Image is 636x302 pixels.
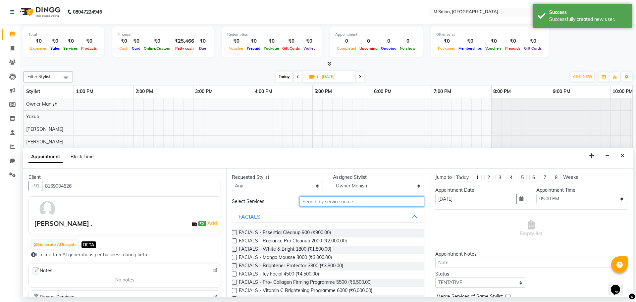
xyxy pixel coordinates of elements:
[235,211,421,223] button: FACIALS
[432,87,453,96] a: 7:00 PM
[71,154,94,160] span: Block Time
[398,37,417,45] div: 0
[436,46,457,51] span: Packages
[398,46,417,51] span: No show
[435,187,526,194] div: Appointment Date
[484,37,503,45] div: ₹0
[308,74,320,79] span: Fri
[17,3,62,21] img: logo
[26,139,63,145] span: [PERSON_NAME]
[206,219,218,227] a: Add
[34,219,92,228] div: [PERSON_NAME] .
[239,287,372,295] span: FACIALS - Vitamin C Brightening Programme 6000 (₹6,000.00)
[484,174,493,181] li: 2
[484,46,503,51] span: Vouchers
[42,181,221,191] input: Search by Name/Mobile/Email/Code
[536,187,627,194] div: Appointment Time
[302,37,316,45] div: ₹0
[49,46,62,51] span: Sales
[79,37,99,45] div: ₹0
[174,46,195,51] span: Petty cash
[28,32,99,37] div: Total
[379,46,398,51] span: Ongoing
[302,46,316,51] span: Wallet
[608,276,629,295] iframe: chat widget
[81,241,96,248] span: BETA
[31,293,74,301] span: Recent Services
[28,151,63,163] span: Appointment
[245,37,262,45] div: ₹0
[522,46,544,51] span: Gift Cards
[358,37,379,45] div: 0
[239,254,332,262] span: FACIALS - Mango Mousse 3000 (₹3,000.00)
[436,32,544,37] div: Other sales
[32,240,78,249] button: Generate AI Insights
[518,174,527,181] li: 5
[118,37,130,45] div: ₹0
[522,37,544,45] div: ₹0
[239,246,331,254] span: FACIALS - White & Bright 1800 (₹1,800.00)
[571,72,594,81] button: ADD NEW
[227,46,245,51] span: Voucher
[31,267,52,275] span: Notes
[492,87,512,96] a: 8:00 PM
[227,32,316,37] div: Redemption
[335,37,358,45] div: 0
[227,37,245,45] div: ₹0
[130,46,142,51] span: Card
[435,271,526,277] div: Status
[335,32,417,37] div: Appointment
[26,126,63,132] span: [PERSON_NAME]
[239,229,331,237] span: FACIALS - Essential Cleanup 900 (₹900.00)
[73,3,102,21] b: 08047224946
[172,37,197,45] div: ₹25,466
[457,46,484,51] span: Memberships
[28,181,42,191] button: +91
[232,174,323,181] div: Requested Stylist
[435,194,517,204] input: yyyy-mm-dd
[118,46,130,51] span: Cash
[238,213,260,221] div: FACIALS
[320,72,353,82] input: 2025-09-05
[549,9,627,16] div: Success
[563,174,578,181] div: Weeks
[281,37,302,45] div: ₹0
[115,277,134,283] span: No notes
[142,46,172,51] span: Online/Custom
[227,198,294,205] div: Select Services
[520,220,542,237] span: Empty list
[529,174,538,181] li: 6
[239,271,319,279] span: FACIALS - Icy Facial 4500 (₹4,500.00)
[573,74,592,79] span: ADD NEW
[551,87,572,96] a: 9:00 PM
[313,87,334,96] a: 5:00 PM
[28,174,221,181] div: Client
[245,46,262,51] span: Prepaid
[205,219,218,227] span: |
[473,174,482,181] li: 1
[239,237,347,246] span: FACIALS - Radiance Pro Cleanup 2000 (₹2,000.00)
[496,174,504,181] li: 3
[118,32,208,37] div: Finance
[26,101,57,107] span: Owner Manish
[503,37,522,45] div: ₹0
[262,37,281,45] div: ₹0
[457,37,484,45] div: ₹0
[197,37,208,45] div: ₹0
[26,114,39,120] span: Yakub
[503,46,522,51] span: Prepaids
[31,251,218,258] div: Limited to 5 AI generations per business during beta.
[253,87,274,96] a: 4:00 PM
[611,87,634,96] a: 10:00 PM
[62,46,79,51] span: Services
[239,262,343,271] span: FACIALS - Brightener Protector 3800 (₹3,800.00)
[276,72,292,82] span: Today
[79,46,99,51] span: Products
[142,37,172,45] div: ₹0
[379,37,398,45] div: 0
[456,174,469,181] div: Today
[618,151,627,161] button: Close
[552,174,560,181] li: 8
[507,174,515,181] li: 4
[435,174,452,181] div: Jump to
